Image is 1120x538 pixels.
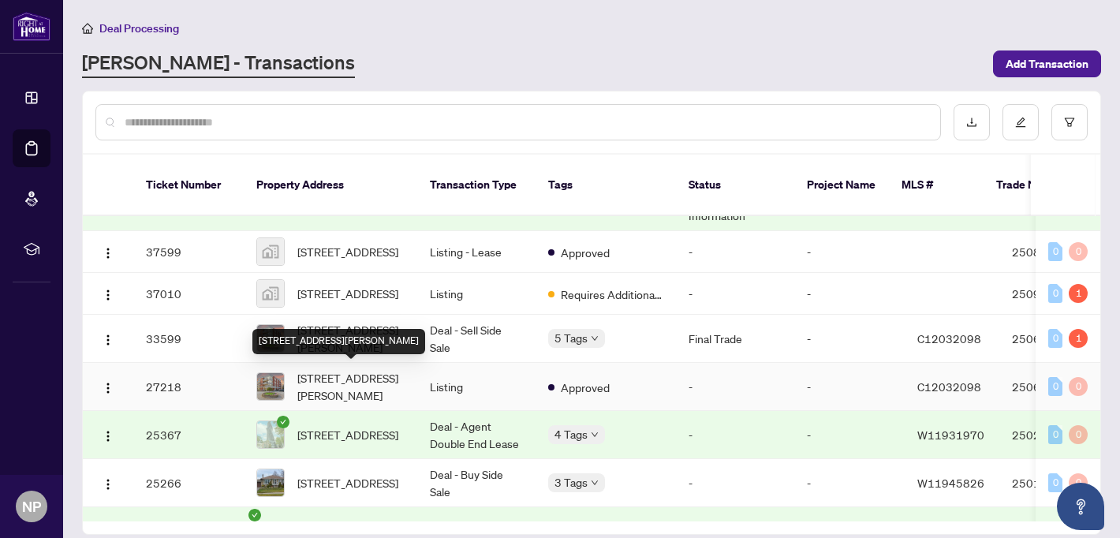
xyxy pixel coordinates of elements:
div: 0 [1048,329,1062,348]
button: Logo [95,281,121,306]
img: thumbnail-img [257,238,284,265]
img: Logo [102,289,114,301]
td: Deal - Sell Side Sale [417,315,536,363]
td: - [676,459,794,507]
a: [PERSON_NAME] - Transactions [82,50,355,78]
span: Deal Processing [99,21,179,35]
button: Logo [95,470,121,495]
td: 25367 [133,411,244,459]
button: edit [1002,104,1039,140]
button: download [954,104,990,140]
th: Trade Number [984,155,1094,216]
td: - [676,273,794,315]
span: [STREET_ADDRESS][PERSON_NAME] [297,321,405,356]
img: logo [13,12,50,41]
th: Status [676,155,794,216]
div: 1 [1069,284,1088,303]
img: Logo [102,478,114,491]
td: Final Trade [676,315,794,363]
div: 0 [1048,425,1062,444]
span: check-circle [248,509,261,521]
td: Deal - Agent Double End Lease [417,411,536,459]
td: 33599 [133,315,244,363]
span: home [82,23,93,34]
td: 37010 [133,273,244,315]
span: 4 Tags [554,425,588,443]
td: 2506000 [999,315,1110,363]
th: Transaction Type [417,155,536,216]
span: 5 Tags [554,329,588,347]
img: thumbnail-img [257,421,284,448]
td: 2508851 [999,231,1110,273]
img: Logo [102,382,114,394]
img: thumbnail-img [257,280,284,307]
td: 2502005 [999,411,1110,459]
button: Logo [95,374,121,399]
td: - [794,315,905,363]
td: - [794,411,905,459]
img: Logo [102,247,114,260]
div: 0 [1069,242,1088,261]
div: [STREET_ADDRESS][PERSON_NAME] [252,329,425,354]
td: Deal - Buy Side Sale [417,459,536,507]
span: W11945826 [917,476,984,490]
span: Approved [561,379,610,396]
div: 0 [1069,425,1088,444]
span: Add Transaction [1006,51,1088,77]
td: 2501956 [999,459,1110,507]
td: 27218 [133,363,244,411]
button: Add Transaction [993,50,1101,77]
td: 37599 [133,231,244,273]
td: - [794,459,905,507]
span: C12032098 [917,331,981,346]
span: C12032098 [917,379,981,394]
span: filter [1064,117,1075,128]
button: filter [1051,104,1088,140]
span: check-circle [277,416,289,428]
span: Approved [561,244,610,261]
span: download [966,117,977,128]
span: 3 Tags [554,473,588,491]
button: Logo [95,239,121,264]
td: - [794,273,905,315]
img: thumbnail-img [257,325,284,352]
th: Property Address [244,155,417,216]
button: Open asap [1057,483,1104,530]
span: [STREET_ADDRESS] [297,474,398,491]
th: Project Name [794,155,889,216]
td: 2506000 [999,363,1110,411]
td: - [794,231,905,273]
div: 0 [1069,473,1088,492]
th: Ticket Number [133,155,244,216]
td: Listing [417,363,536,411]
img: Logo [102,430,114,443]
div: 0 [1048,284,1062,303]
span: [STREET_ADDRESS] [297,243,398,260]
td: Listing [417,273,536,315]
td: 25266 [133,459,244,507]
span: edit [1015,117,1026,128]
span: [STREET_ADDRESS][PERSON_NAME] [297,369,405,404]
td: - [794,363,905,411]
div: 0 [1048,377,1062,396]
td: - [676,231,794,273]
th: Tags [536,155,676,216]
span: [STREET_ADDRESS] [297,285,398,302]
img: thumbnail-img [257,373,284,400]
td: 2509738 [999,273,1110,315]
div: 0 [1069,377,1088,396]
span: down [591,479,599,487]
span: W11931970 [917,428,984,442]
span: [STREET_ADDRESS] [297,426,398,443]
img: thumbnail-img [257,469,284,496]
div: 0 [1048,242,1062,261]
button: Logo [95,326,121,351]
td: - [676,411,794,459]
div: 0 [1048,473,1062,492]
span: Requires Additional Docs [561,286,663,303]
span: NP [22,495,41,517]
div: 1 [1069,329,1088,348]
td: - [676,363,794,411]
img: Logo [102,334,114,346]
button: Logo [95,422,121,447]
